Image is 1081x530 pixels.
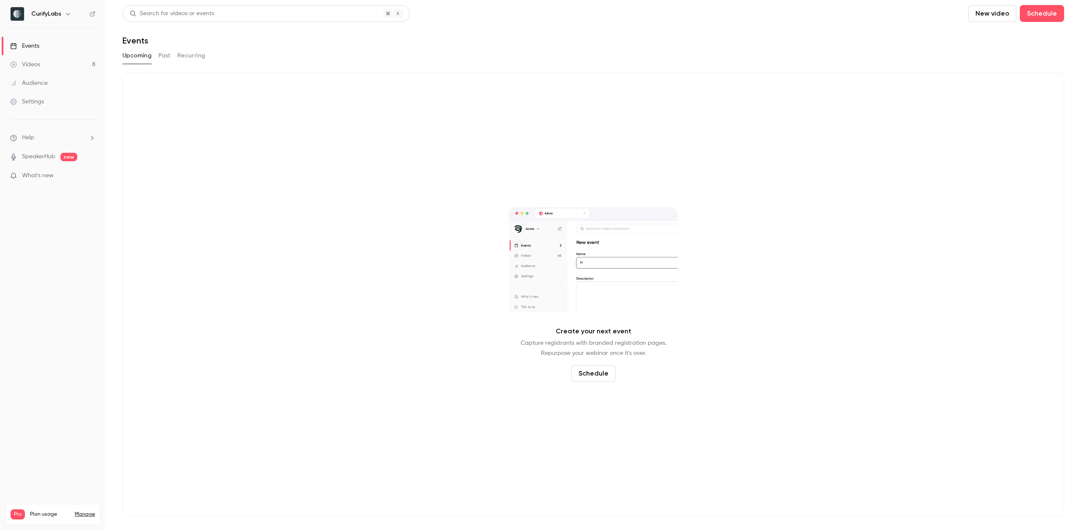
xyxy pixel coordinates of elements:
div: Audience [10,79,48,87]
span: new [60,153,77,161]
div: Videos [10,60,40,69]
span: Plan usage [30,511,70,518]
button: New video [968,5,1016,22]
div: Search for videos or events [130,9,214,18]
button: Upcoming [122,49,152,62]
h6: CurifyLabs [31,10,61,18]
button: Schedule [571,365,616,382]
span: Help [22,133,34,142]
li: help-dropdown-opener [10,133,95,142]
span: What's new [22,171,54,180]
div: Events [10,42,39,50]
iframe: Noticeable Trigger [85,172,95,180]
button: Schedule [1020,5,1064,22]
img: CurifyLabs [11,7,24,21]
h1: Events [122,35,148,46]
button: Recurring [177,49,206,62]
p: Create your next event [556,326,631,336]
a: SpeakerHub [22,152,55,161]
p: Capture registrants with branded registration pages. Repurpose your webinar once it's over. [521,338,666,358]
span: Pro [11,509,25,519]
a: Manage [75,511,95,518]
button: Past [158,49,171,62]
div: Settings [10,97,44,106]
